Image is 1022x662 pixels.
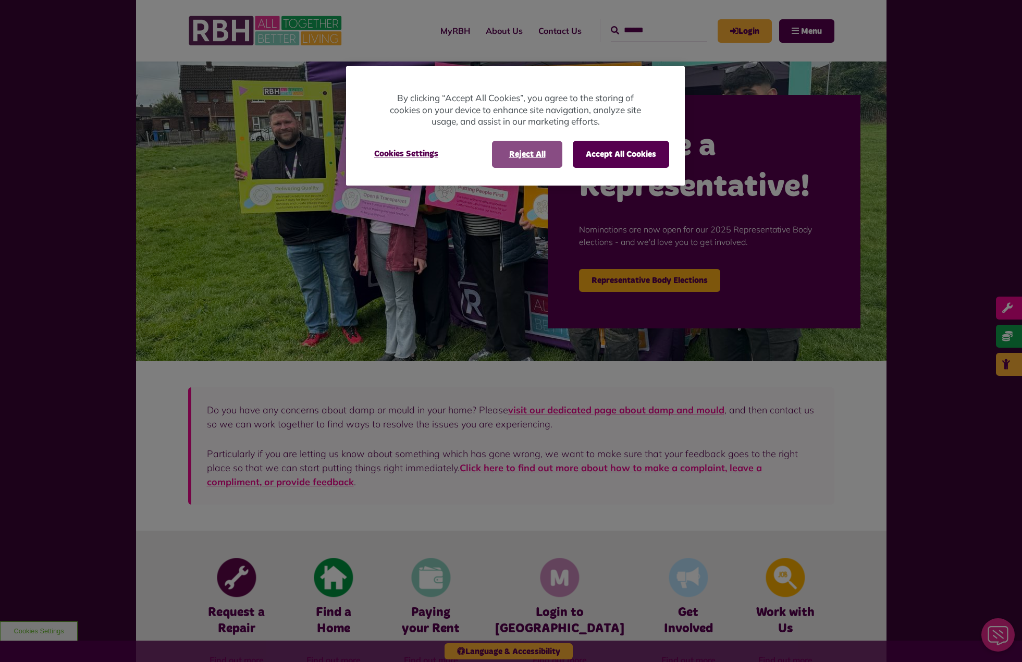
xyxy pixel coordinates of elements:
button: Cookies Settings [362,141,451,167]
div: Privacy [346,66,685,186]
button: Reject All [492,141,562,168]
button: Accept All Cookies [573,141,669,168]
div: Close Web Assistant [6,3,40,36]
div: Cookie banner [346,66,685,186]
p: By clicking “Accept All Cookies”, you agree to the storing of cookies on your device to enhance s... [388,92,643,128]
